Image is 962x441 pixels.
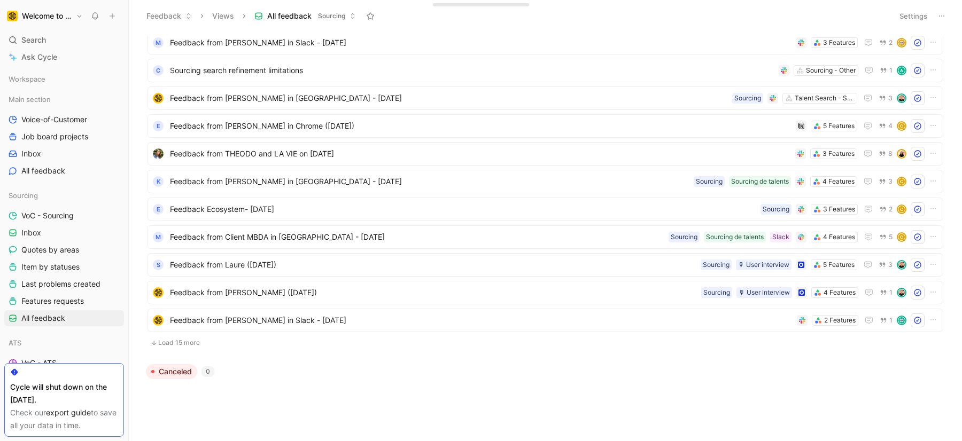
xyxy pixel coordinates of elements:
[4,129,124,145] a: Job board projects
[153,204,164,215] div: e
[153,259,164,270] div: S
[147,198,943,221] a: eFeedback Ecosystem- [DATE]3 FeaturesSourcing2C
[898,150,905,157] img: avatar
[250,8,361,24] button: All feedbackSourcing
[9,337,21,348] span: ATS
[7,11,18,21] img: Welcome to the Jungle
[147,336,943,349] button: Load 15 more
[147,253,943,277] a: SFeedback from Laure ([DATE])5 Features🎙 User interviewSourcing3avatar
[147,281,943,304] a: logoFeedback from [PERSON_NAME] ([DATE])4 Features🎙 User interviewSourcing1avatar
[153,93,164,104] img: logo
[147,170,943,193] a: KFeedback from [PERSON_NAME] in [GEOGRAPHIC_DATA] - [DATE]4 FeaturesSourcing de talentsSourcing3C
[706,232,764,242] div: Sourcing de talents
[153,176,164,187] div: K
[889,67,893,74] span: 1
[823,37,855,48] div: 3 Features
[738,259,789,270] div: 🎙 User interview
[4,310,124,326] a: All feedback
[898,94,905,102] img: avatar
[696,176,723,187] div: Sourcing
[823,148,855,159] div: 3 Features
[153,287,164,298] img: logo
[877,203,895,215] button: 2
[21,245,79,255] span: Quotes by areas
[877,231,895,243] button: 5
[170,286,697,299] span: Feedback from [PERSON_NAME] ([DATE])
[21,131,88,142] span: Job board projects
[824,287,856,298] div: 4 Features
[21,358,57,368] span: VoC - ATS
[739,287,790,298] div: 🎙 User interview
[898,261,905,269] img: avatar
[876,259,895,271] button: 3
[201,366,214,377] div: 0
[21,296,84,306] span: Features requests
[878,287,895,298] button: 1
[823,232,855,242] div: 4 Features
[898,206,905,213] div: C
[4,91,124,179] div: Main sectionVoice-of-CustomerJob board projectsInboxAll feedback
[889,289,893,296] span: 1
[170,175,689,188] span: Feedback from [PERSON_NAME] in [GEOGRAPHIC_DATA] - [DATE]
[4,71,124,87] div: Workspace
[898,178,905,185] div: C
[878,65,895,76] button: 1
[147,225,943,249] a: MFeedback from Client MBDA in [GEOGRAPHIC_DATA] - [DATE]4 FeaturesSlackSourcing de talentsSourcing5C
[22,11,72,21] h1: Welcome to the Jungle
[888,178,893,185] span: 3
[10,381,118,406] div: Cycle will shut down on the [DATE].
[4,208,124,224] a: VoC - Sourcing
[21,262,80,272] span: Item by statuses
[170,314,793,327] span: Feedback from [PERSON_NAME] in Slack - [DATE]
[4,9,86,23] button: Welcome to the JungleWelcome to the Jungle
[878,314,895,326] button: 1
[4,187,124,326] div: SourcingVoC - SourcingInboxQuotes by areasItem by statusesLast problems createdFeatures requestsA...
[21,227,41,238] span: Inbox
[318,11,345,21] span: Sourcing
[153,148,164,159] img: 4080330468929_824e9f79b45552ac91f0_192.jpg
[21,34,46,46] span: Search
[889,206,893,212] span: 2
[4,163,124,179] a: All feedback
[895,9,932,23] button: Settings
[147,31,943,54] a: MFeedback from [PERSON_NAME] in Slack - [DATE]3 Features2avatar
[170,258,696,271] span: Feedback from Laure ([DATE])
[153,37,164,48] div: M
[823,121,855,131] div: 5 Features
[21,51,57,64] span: Ask Cycle
[898,122,905,130] div: C
[4,276,124,292] a: Last problems created
[4,187,124,203] div: Sourcing
[153,65,164,76] div: C
[153,121,164,131] div: E
[898,289,905,296] img: avatar
[46,408,91,417] a: export guide
[888,123,893,129] span: 4
[734,93,761,104] div: Sourcing
[9,94,51,105] span: Main section
[4,335,124,439] div: ATSVoC - ATSFeedback to checkAll ThemesATS projectsAll topics
[889,40,893,46] span: 2
[170,203,756,216] span: Feedback Ecosystem- [DATE]
[671,232,697,242] div: Sourcing
[153,315,164,326] img: logo
[889,234,893,240] span: 5
[21,279,100,289] span: Last problems created
[4,49,124,65] a: Ask Cycle
[876,92,895,104] button: 3
[147,86,943,110] a: logoFeedback from [PERSON_NAME] in [GEOGRAPHIC_DATA] - [DATE]Talent Search - SourcingSourcing3avatar
[806,65,856,76] div: Sourcing - Other
[21,166,65,176] span: All feedback
[142,364,949,388] div: Canceled0
[824,315,856,326] div: 2 Features
[889,317,893,324] span: 1
[876,120,895,132] button: 4
[4,146,124,162] a: Inbox
[9,74,45,84] span: Workspace
[170,92,728,105] span: Feedback from [PERSON_NAME] in [GEOGRAPHIC_DATA] - [DATE]
[147,59,943,82] a: CSourcing search refinement limitationsSourcing - Other1A
[267,11,312,21] span: All feedback
[207,8,239,24] button: Views
[10,406,118,432] div: Check our to save all your data in time.
[4,293,124,309] a: Features requests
